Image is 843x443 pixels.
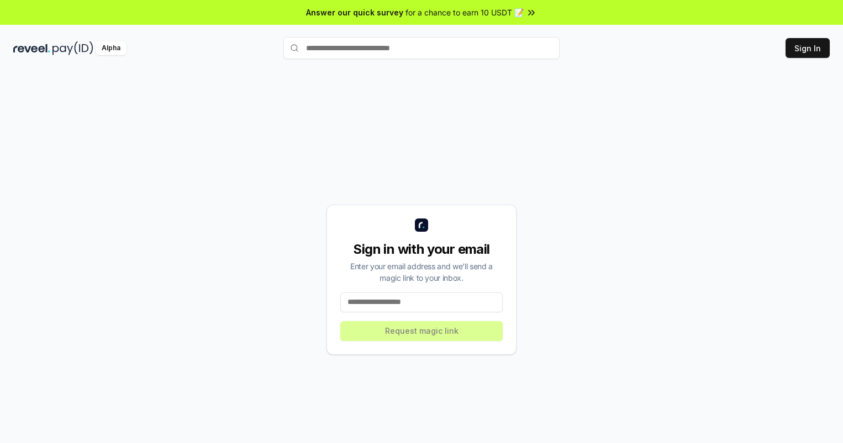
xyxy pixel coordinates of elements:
div: Alpha [96,41,127,55]
span: Answer our quick survey [306,7,403,18]
div: Enter your email address and we’ll send a magic link to your inbox. [340,260,503,284]
div: Sign in with your email [340,241,503,258]
button: Sign In [786,38,830,58]
img: reveel_dark [13,41,50,55]
img: pay_id [52,41,93,55]
img: logo_small [415,218,428,232]
span: for a chance to earn 10 USDT 📝 [405,7,524,18]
